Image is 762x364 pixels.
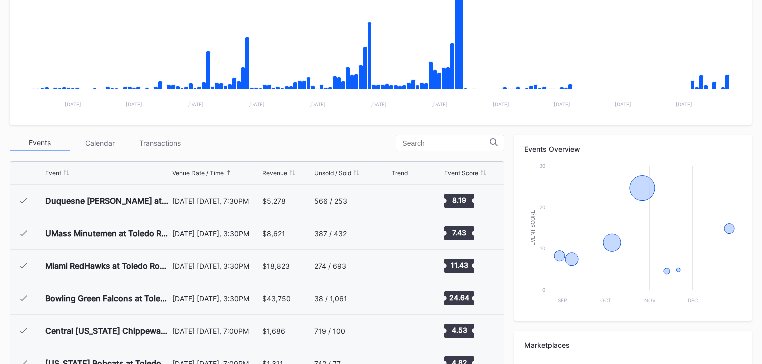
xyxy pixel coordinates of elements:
text: [DATE] [554,101,570,107]
div: Bowling Green Falcons at Toledo Rockets [45,293,170,303]
div: [DATE] [DATE], 3:30PM [172,262,259,270]
div: Revenue [262,169,287,177]
text: 10 [540,245,545,251]
text: [DATE] [493,101,509,107]
div: Marketplaces [524,341,742,349]
text: 7.43 [452,228,466,237]
div: Transactions [130,135,190,151]
div: Trend [392,169,408,177]
div: Event Score [444,169,478,177]
input: Search [402,139,490,147]
div: 566 / 253 [314,197,347,205]
div: [DATE] [DATE], 3:30PM [172,294,259,303]
div: 38 / 1,061 [314,294,347,303]
div: $18,823 [262,262,290,270]
text: 20 [539,204,545,210]
text: [DATE] [309,101,326,107]
text: [DATE] [615,101,631,107]
text: 4.53 [451,326,467,334]
div: Unsold / Sold [314,169,351,177]
div: [DATE] [DATE], 7:30PM [172,197,259,205]
text: Oct [600,297,611,303]
div: 719 / 100 [314,327,345,335]
div: Miami RedHawks at Toledo Rockets [45,261,170,271]
text: 0 [542,287,545,293]
div: $8,621 [262,229,285,238]
text: [DATE] [370,101,387,107]
div: $43,750 [262,294,291,303]
text: Sep [558,297,567,303]
svg: Chart title [392,188,422,213]
text: [DATE] [431,101,448,107]
div: $5,278 [262,197,286,205]
svg: Chart title [392,286,422,311]
div: [DATE] [DATE], 7:00PM [172,327,259,335]
text: [DATE] [65,101,81,107]
div: Calendar [70,135,130,151]
text: [DATE] [248,101,265,107]
div: $1,686 [262,327,285,335]
text: 8.19 [452,196,466,204]
text: [DATE] [676,101,692,107]
text: Dec [688,297,698,303]
svg: Chart title [392,221,422,246]
div: Events Overview [524,145,742,153]
div: Duquesne [PERSON_NAME] at Toledo Rockets [45,196,170,206]
svg: Chart title [392,318,422,343]
div: 274 / 693 [314,262,346,270]
text: [DATE] [126,101,142,107]
text: Event Score [530,210,536,246]
div: UMass Minutemen at Toledo Rockets [45,228,170,238]
div: [DATE] [DATE], 3:30PM [172,229,259,238]
text: 30 [539,163,545,169]
text: 11.43 [450,261,468,269]
text: 24.64 [449,293,469,302]
div: Venue Date / Time [172,169,224,177]
text: [DATE] [187,101,204,107]
svg: Chart title [392,253,422,278]
div: Central [US_STATE] Chippewas at Toledo Rockets [45,326,170,336]
div: Event [45,169,61,177]
text: Nov [644,297,656,303]
div: 387 / 432 [314,229,347,238]
svg: Chart title [524,161,741,311]
div: Events [10,135,70,151]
